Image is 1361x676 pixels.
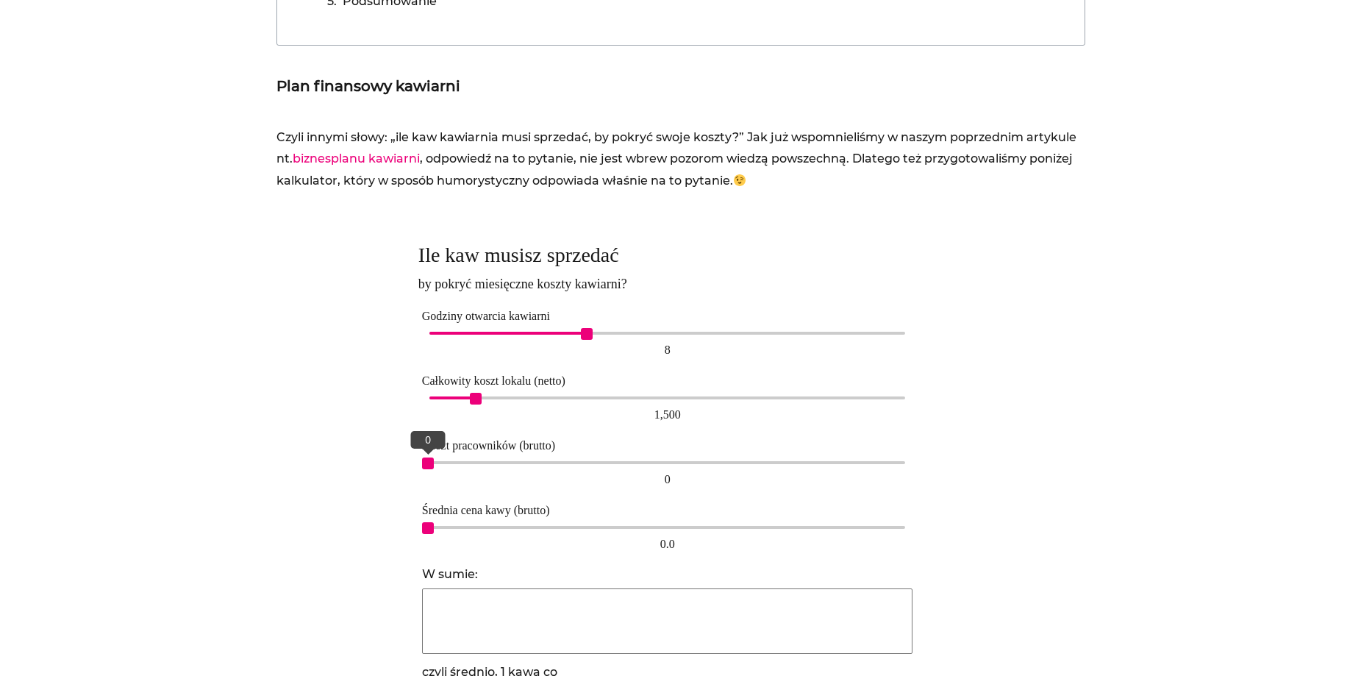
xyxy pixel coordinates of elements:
span: by pokryć miesięczne koszty kawiarni? [418,272,917,296]
label: Koszt pracowników (brutto) [422,439,555,452]
label: W sumie: [422,567,478,581]
label: Godziny otwarcia kawiarni [422,310,550,322]
a: biznesplanu kawiarni [293,152,420,166]
h2: Ile kaw musisz sprzedać [418,242,917,268]
img: 😉 [734,174,746,186]
div: 0 [411,431,446,449]
input: W sumie: [422,588,913,653]
div: 0 [429,468,906,491]
div: 1,500 [429,403,906,427]
div: 0.0 [429,533,906,556]
div: 8 [429,338,906,362]
label: Całkowity koszt lokalu (netto) [422,374,565,387]
h2: Plan finansowy kawiarni [276,77,1085,96]
p: Czyli innymi słowy: „ile kaw kawiarnia musi sprzedać, by pokryć swoje koszty?” Jak już wspomnieli... [276,127,1085,192]
label: Średnia cena kawy (brutto) [422,504,550,516]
